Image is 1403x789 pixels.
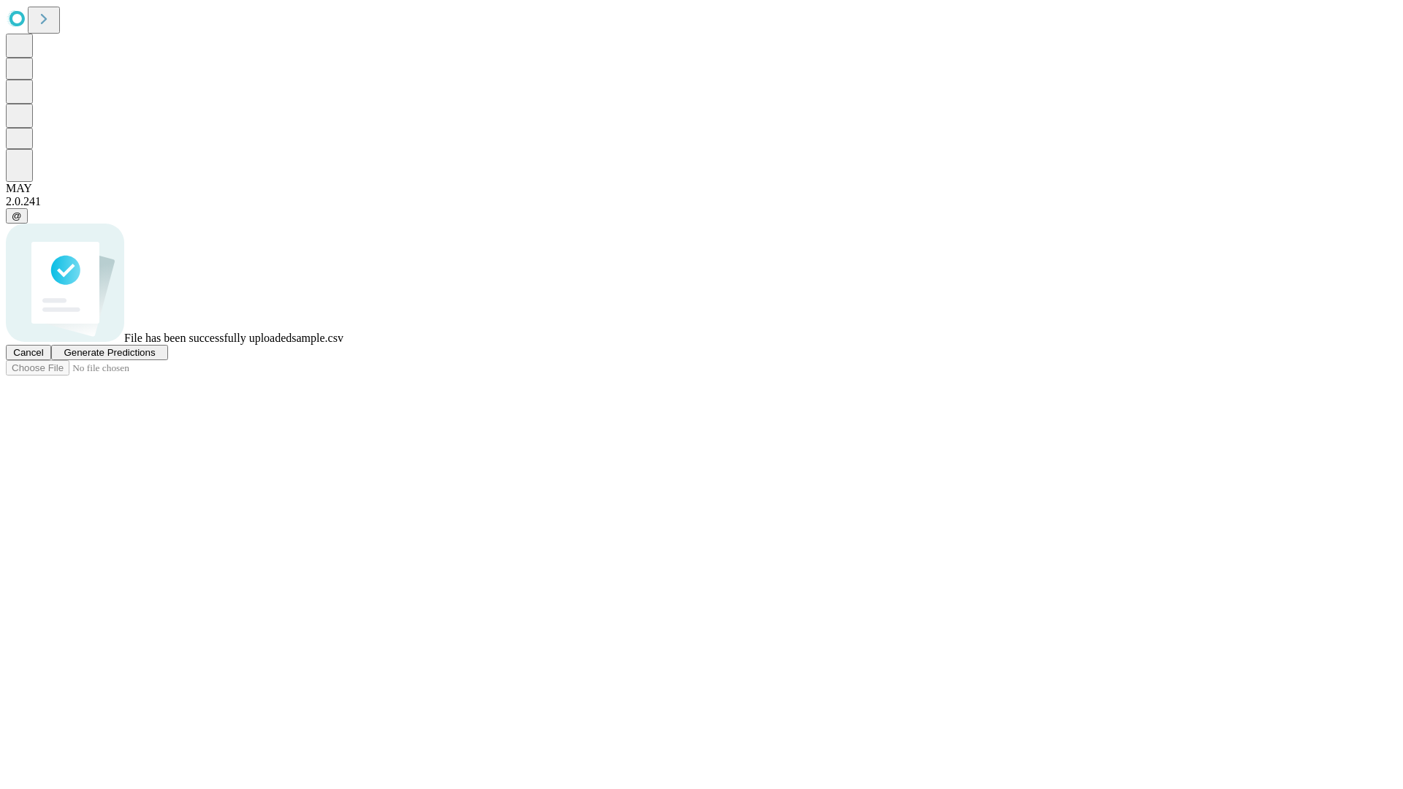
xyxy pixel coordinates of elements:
span: File has been successfully uploaded [124,332,292,344]
span: sample.csv [292,332,343,344]
button: Cancel [6,345,51,360]
button: @ [6,208,28,224]
span: Cancel [13,347,44,358]
div: MAY [6,182,1397,195]
span: Generate Predictions [64,347,155,358]
button: Generate Predictions [51,345,168,360]
div: 2.0.241 [6,195,1397,208]
span: @ [12,210,22,221]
